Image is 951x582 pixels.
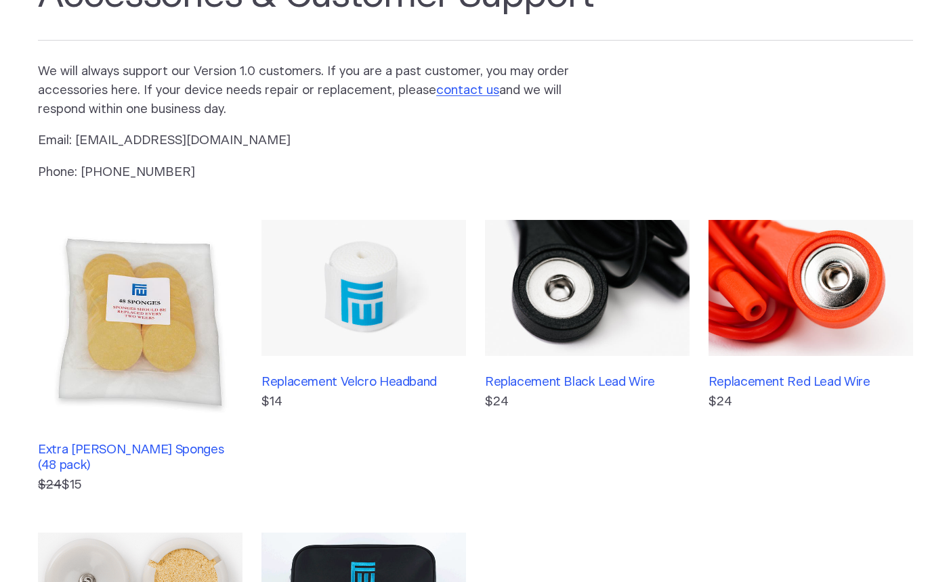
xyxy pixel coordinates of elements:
s: $24 [38,478,62,491]
h3: Replacement Black Lead Wire [485,375,690,390]
p: $14 [261,393,466,411]
a: contact us [436,84,499,97]
p: Phone: [PHONE_NUMBER] [38,163,591,182]
h3: Replacement Red Lead Wire [709,375,913,390]
p: $24 [485,393,690,411]
p: $15 [38,476,242,495]
a: Replacement Red Lead Wire$24 [709,220,913,495]
a: Replacement Velcro Headband$14 [261,220,466,495]
h3: Replacement Velcro Headband [261,375,466,390]
h3: Extra [PERSON_NAME] Sponges (48 pack) [38,443,242,473]
img: Replacement Velcro Headband [261,220,466,356]
p: We will always support our Version 1.0 customers. If you are a past customer, you may order acces... [38,62,591,119]
a: Replacement Black Lead Wire$24 [485,220,690,495]
img: Extra Fisher Wallace Sponges (48 pack) [38,220,242,424]
p: $24 [709,393,913,411]
p: Email: [EMAIL_ADDRESS][DOMAIN_NAME] [38,131,591,150]
img: Replacement Black Lead Wire [485,220,690,356]
img: Replacement Red Lead Wire [709,220,913,356]
a: Extra [PERSON_NAME] Sponges (48 pack) $24$15 [38,220,242,495]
